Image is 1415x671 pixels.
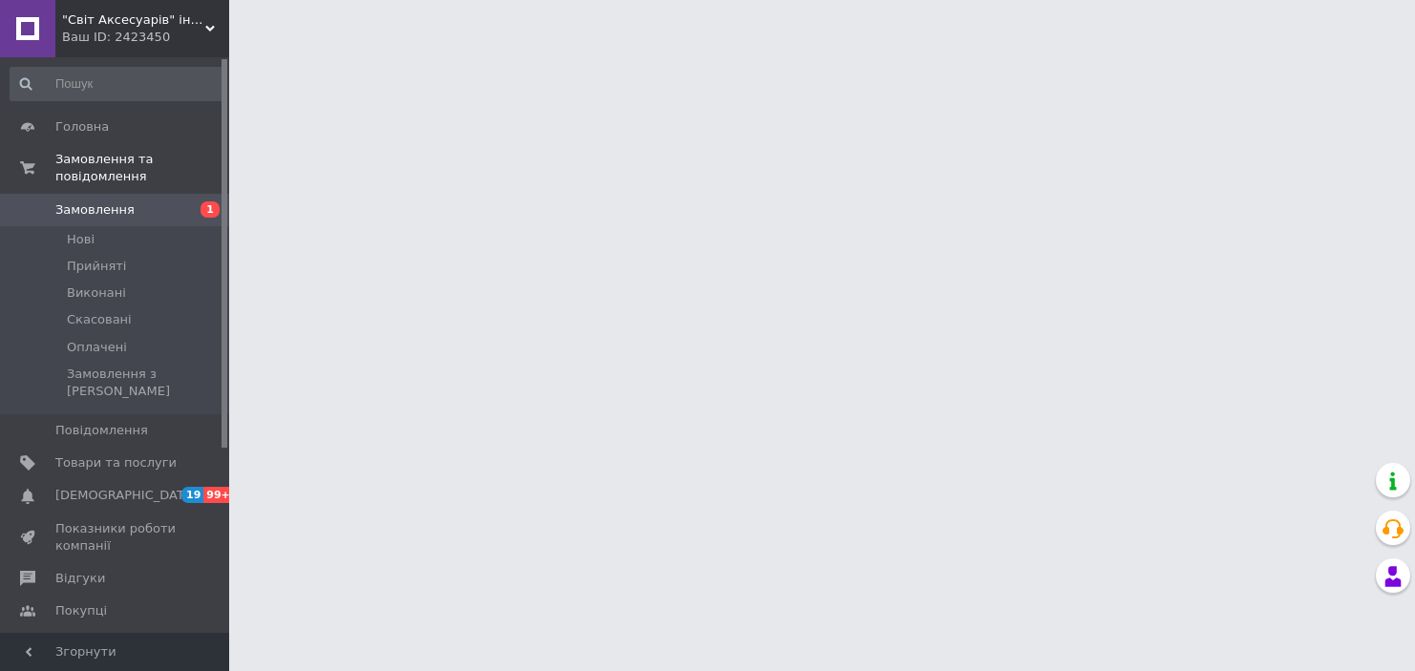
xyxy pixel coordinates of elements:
[55,201,135,219] span: Замовлення
[67,311,132,328] span: Скасовані
[67,231,95,248] span: Нові
[67,366,223,400] span: Замовлення з [PERSON_NAME]
[67,258,126,275] span: Прийняті
[62,29,229,46] div: Ваш ID: 2423450
[55,487,197,504] span: [DEMOGRAPHIC_DATA]
[55,602,107,619] span: Покупці
[55,118,109,136] span: Головна
[55,454,177,472] span: Товари та послуги
[201,201,220,218] span: 1
[55,570,105,587] span: Відгуки
[55,151,229,185] span: Замовлення та повідомлення
[67,339,127,356] span: Оплачені
[55,520,177,555] span: Показники роботи компанії
[67,284,126,302] span: Виконані
[10,67,225,101] input: Пошук
[181,487,203,503] span: 19
[55,422,148,439] span: Повідомлення
[203,487,235,503] span: 99+
[62,11,205,29] span: "Світ Аксесуарів" інтернет-магазин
